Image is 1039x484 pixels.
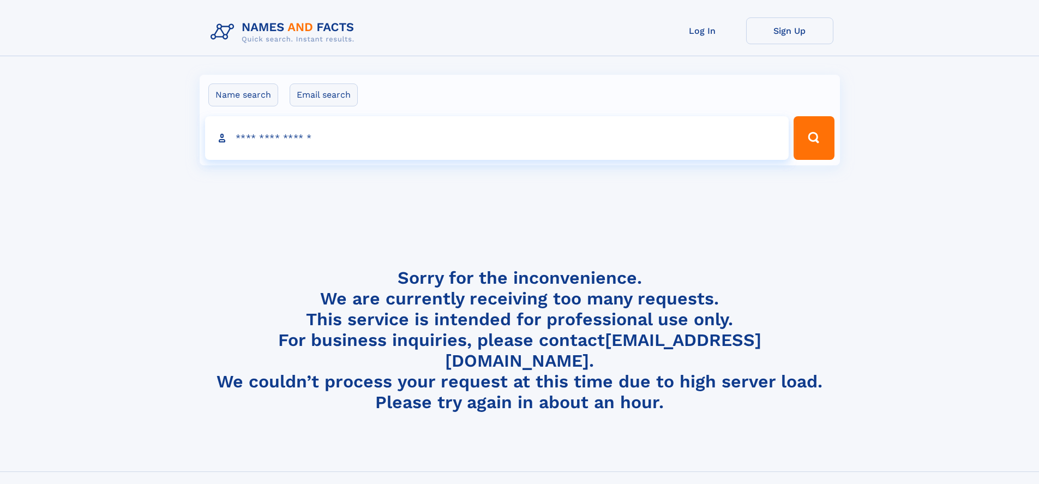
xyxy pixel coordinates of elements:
[794,116,834,160] button: Search Button
[206,17,363,47] img: Logo Names and Facts
[746,17,833,44] a: Sign Up
[659,17,746,44] a: Log In
[206,267,833,413] h4: Sorry for the inconvenience. We are currently receiving too many requests. This service is intend...
[290,83,358,106] label: Email search
[445,330,761,371] a: [EMAIL_ADDRESS][DOMAIN_NAME]
[205,116,789,160] input: search input
[208,83,278,106] label: Name search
